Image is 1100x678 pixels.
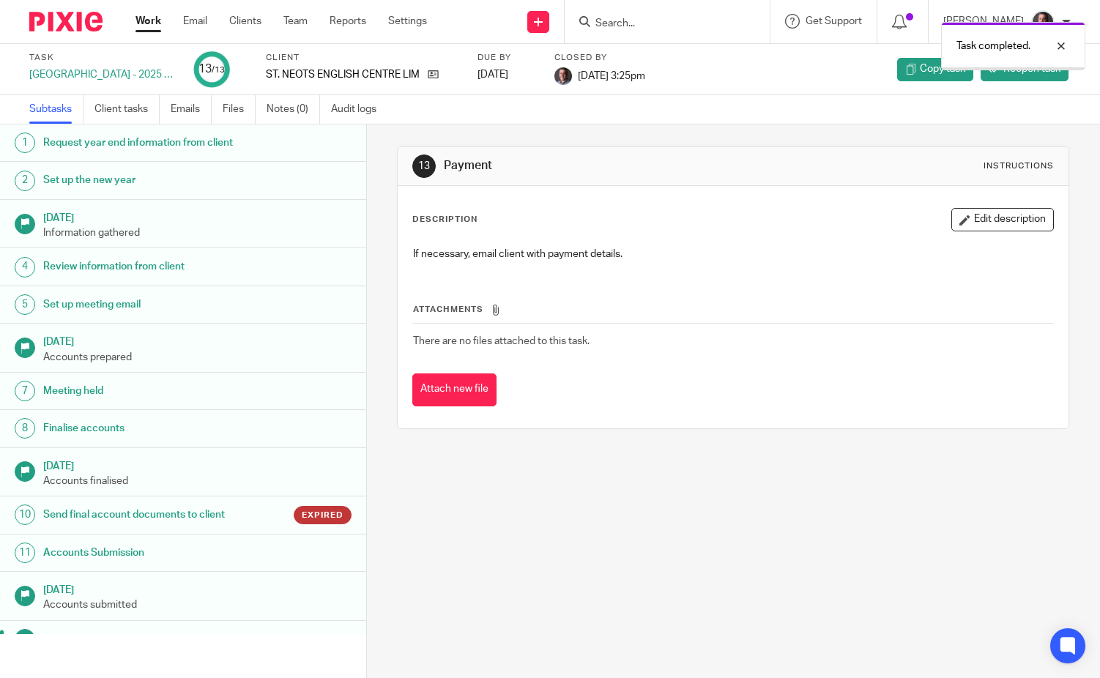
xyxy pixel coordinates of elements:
label: Due by [477,52,536,64]
div: 4 [15,257,35,277]
img: CP%20Headshot.jpeg [1031,10,1055,34]
p: If necessary, email client with payment details. [413,247,1053,261]
h1: Set up meeting email [43,294,249,316]
p: Accounts prepared [43,350,352,365]
div: 5 [15,294,35,315]
h1: Set up the new year [43,169,249,191]
button: Attach new file [412,373,497,406]
a: Email [183,14,207,29]
h1: Request year end information from client [43,132,249,154]
div: 10 [15,504,35,525]
div: 1 [15,133,35,153]
a: Work [135,14,161,29]
p: Description [412,214,477,226]
p: ST. NEOTS ENGLISH CENTRE LIMITED [266,67,420,82]
label: Client [266,52,459,64]
h1: Meeting held [43,380,249,402]
h1: [DATE] [43,331,352,349]
span: Attachments [413,305,483,313]
a: Reports [330,14,366,29]
h1: [DATE] [43,207,352,226]
div: [GEOGRAPHIC_DATA] - 2025 Accounts [29,67,176,82]
a: Files [223,95,256,124]
h1: [DATE] [43,579,352,597]
h1: Send final account documents to client [43,504,249,526]
img: CP%20Headshot.jpeg [554,67,572,85]
h1: [DATE] [43,455,352,474]
span: Expired [302,509,343,521]
a: Clients [229,14,261,29]
a: Audit logs [331,95,387,124]
h1: Finalise accounts [43,417,249,439]
p: Accounts finalised [43,474,352,488]
a: Notes (0) [267,95,320,124]
a: Subtasks [29,95,83,124]
span: [DATE] 3:25pm [578,70,645,81]
div: 13 [412,154,436,178]
h1: Payment [444,158,765,174]
label: Task [29,52,176,64]
div: 13 [15,629,35,649]
div: 13 [198,61,225,78]
h1: Accounts Submission [43,542,249,564]
h1: Review information from client [43,256,249,277]
div: Instructions [984,160,1054,172]
div: 2 [15,171,35,191]
p: Task completed. [956,39,1030,53]
button: Edit description [951,208,1054,231]
p: Accounts submitted [43,597,352,612]
p: Information gathered [43,226,352,240]
div: 7 [15,381,35,401]
h1: Payment [43,628,249,650]
div: 11 [15,543,35,563]
a: Client tasks [94,95,160,124]
a: Settings [388,14,427,29]
small: /13 [212,66,225,74]
a: Team [283,14,308,29]
a: Emails [171,95,212,124]
img: Pixie [29,12,103,31]
span: There are no files attached to this task. [413,336,590,346]
div: [DATE] [477,67,536,82]
div: 8 [15,418,35,439]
